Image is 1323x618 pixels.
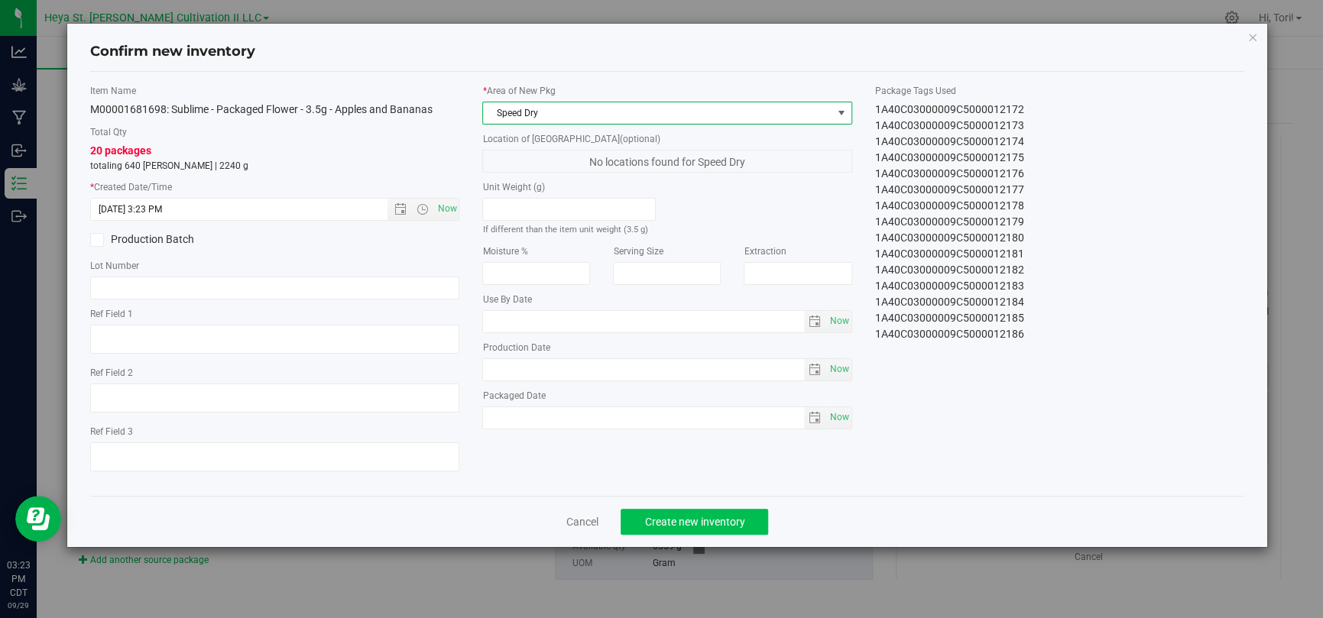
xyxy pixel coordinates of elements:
span: No locations found for Speed Dry [482,150,851,173]
div: M00001681698: Sublime - Packaged Flower - 3.5g - Apples and Bananas [90,102,459,118]
label: Ref Field 1 [90,307,459,321]
label: Total Qty [90,125,459,139]
label: Production Batch [90,231,264,248]
div: 1A40C03000009C5000012175 [875,150,1244,166]
label: Packaged Date [482,389,851,403]
span: Set Current date [434,198,460,220]
div: 1A40C03000009C5000012183 [875,278,1244,294]
label: Area of New Pkg [482,84,851,98]
iframe: Resource center [15,496,61,542]
label: Serving Size [613,244,721,258]
div: 1A40C03000009C5000012173 [875,118,1244,134]
label: Location of [GEOGRAPHIC_DATA] [482,132,851,146]
div: 1A40C03000009C5000012181 [875,246,1244,262]
label: Package Tags Used [875,84,1244,98]
label: Ref Field 3 [90,425,459,438]
div: 1A40C03000009C5000012177 [875,182,1244,198]
div: 1A40C03000009C5000012185 [875,310,1244,326]
label: Extraction [744,244,851,258]
span: select [804,311,826,332]
button: Create new inventory [621,509,768,535]
span: Create new inventory [644,516,744,528]
div: 1A40C03000009C5000012176 [875,166,1244,182]
label: Ref Field 2 [90,366,459,380]
span: select [826,311,851,332]
label: Created Date/Time [90,180,459,194]
span: (optional) [619,134,660,144]
span: 20 packages [90,144,151,157]
span: Open the time view [410,203,436,215]
small: If different than the item unit weight (3.5 g) [482,225,647,235]
div: 1A40C03000009C5000012178 [875,198,1244,214]
span: select [804,359,826,380]
label: Unit Weight (g) [482,180,656,194]
span: select [826,407,851,429]
span: Set Current date [826,358,852,380]
h4: Confirm new inventory [90,42,255,62]
span: Open the date view [387,203,413,215]
div: 1A40C03000009C5000012172 [875,102,1244,118]
span: select [804,407,826,429]
span: select [826,359,851,380]
label: Moisture % [482,244,590,258]
span: Set Current date [826,406,852,429]
div: 1A40C03000009C5000012174 [875,134,1244,150]
label: Lot Number [90,259,459,273]
div: 1A40C03000009C5000012186 [875,326,1244,342]
div: 1A40C03000009C5000012182 [875,262,1244,278]
div: 1A40C03000009C5000012184 [875,294,1244,310]
span: Set Current date [826,310,852,332]
a: Cancel [566,514,598,529]
p: totaling 640 [PERSON_NAME] | 2240 g [90,159,459,173]
label: Use By Date [482,293,851,306]
div: 1A40C03000009C5000012180 [875,230,1244,246]
span: Speed Dry [483,102,832,124]
label: Item Name [90,84,459,98]
div: 1A40C03000009C5000012179 [875,214,1244,230]
label: Production Date [482,341,851,354]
